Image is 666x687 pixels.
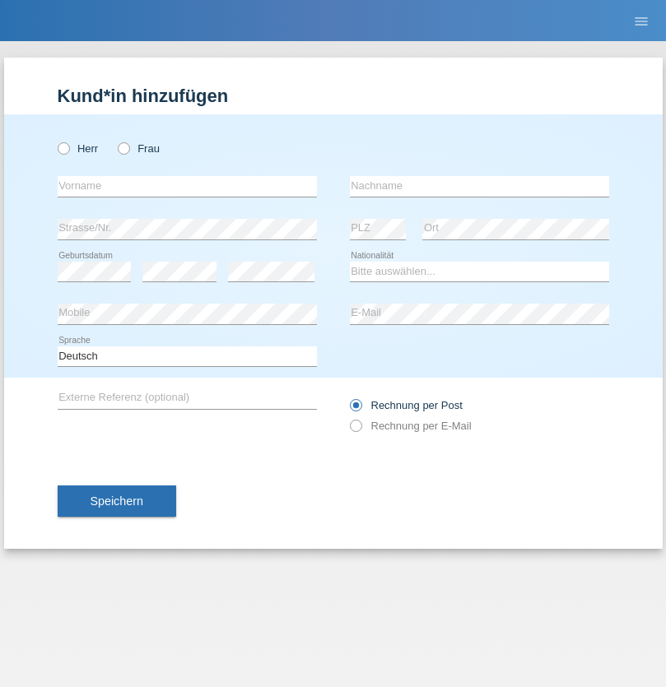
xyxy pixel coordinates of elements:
h1: Kund*in hinzufügen [58,86,609,106]
span: Speichern [91,494,143,508]
input: Rechnung per E-Mail [350,420,361,440]
input: Frau [118,142,128,153]
label: Frau [118,142,160,155]
input: Herr [58,142,68,153]
button: Speichern [58,485,176,517]
i: menu [633,13,650,30]
label: Rechnung per E-Mail [350,420,472,432]
label: Herr [58,142,99,155]
input: Rechnung per Post [350,399,361,420]
a: menu [625,16,658,26]
label: Rechnung per Post [350,399,463,411]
